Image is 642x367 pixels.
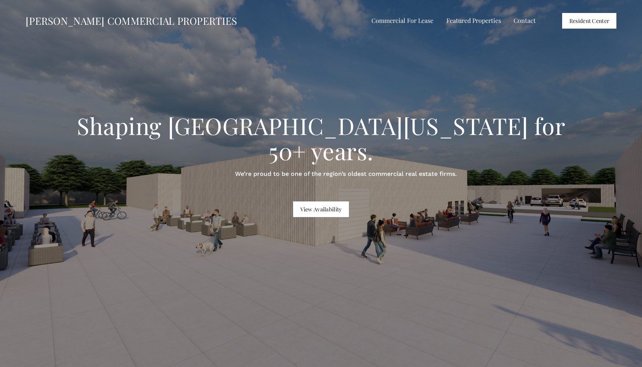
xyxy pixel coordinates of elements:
h2: Shaping [GEOGRAPHIC_DATA][US_STATE] for 50+ years. [75,113,567,163]
a: folder dropdown [371,15,433,26]
span: Commercial For Lease [371,16,433,26]
a: Contact [514,15,536,26]
a: [PERSON_NAME] COMMERCIAL PROPERTIES [26,14,237,27]
a: folder dropdown [446,15,501,26]
a: View Availability [293,201,349,217]
span: Featured Properties [446,16,501,26]
a: Resident Center [562,13,616,29]
p: We’re proud to be one of the region’s oldest commercial real estate firms. [100,169,592,179]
